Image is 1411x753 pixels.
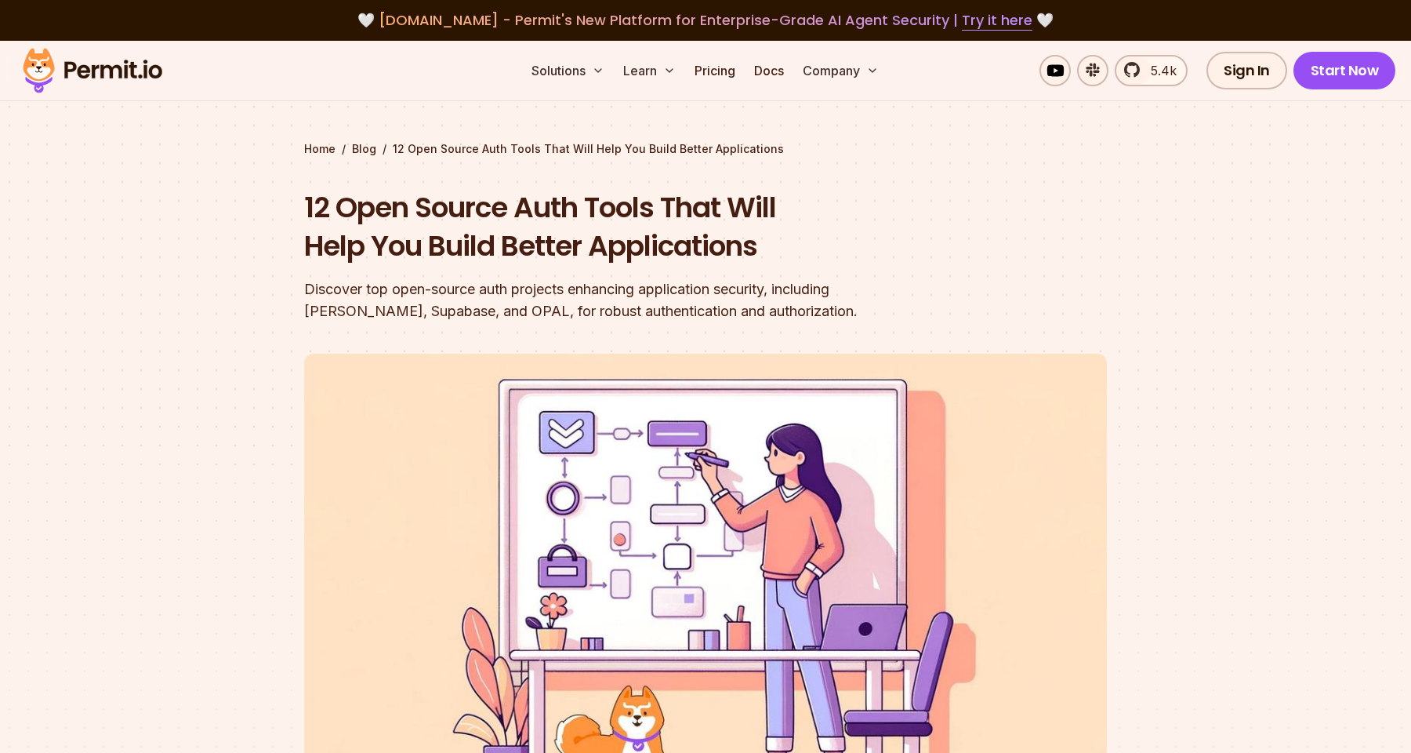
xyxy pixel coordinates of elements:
a: Try it here [962,10,1032,31]
button: Solutions [525,55,611,86]
button: Learn [617,55,682,86]
a: 5.4k [1115,55,1188,86]
span: 5.4k [1141,61,1177,80]
img: Permit logo [16,44,169,97]
a: Pricing [688,55,742,86]
a: Sign In [1206,52,1287,89]
a: Home [304,141,336,157]
button: Company [796,55,885,86]
div: 🤍 🤍 [38,9,1373,31]
a: Start Now [1293,52,1396,89]
a: Blog [352,141,376,157]
div: / / [304,141,1107,157]
span: [DOMAIN_NAME] - Permit's New Platform for Enterprise-Grade AI Agent Security | [379,10,1032,30]
a: Docs [748,55,790,86]
div: Discover top open-source auth projects enhancing application security, including [PERSON_NAME], S... [304,278,906,322]
h1: 12 Open Source Auth Tools That Will Help You Build Better Applications [304,188,906,266]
